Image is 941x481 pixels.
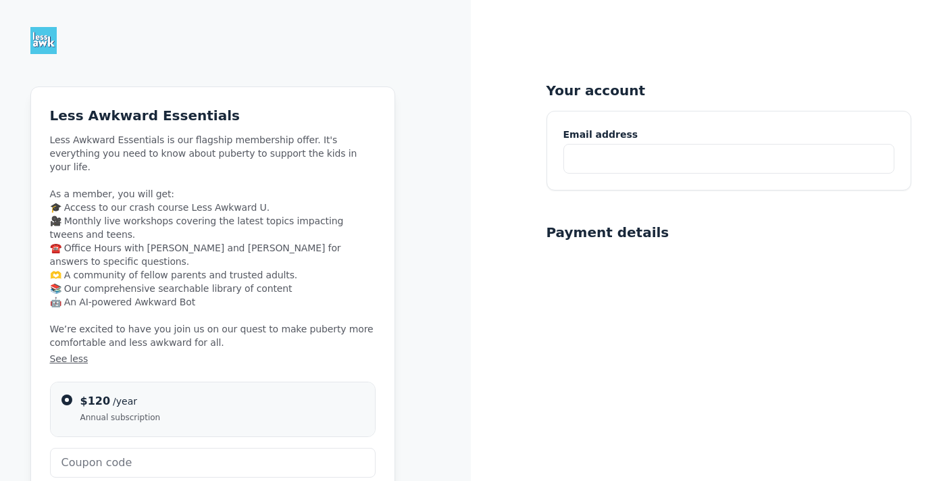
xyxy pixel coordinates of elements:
[50,107,240,124] span: Less Awkward Essentials
[563,128,638,141] span: Email address
[80,395,111,407] span: $120
[50,448,376,478] input: Coupon code
[80,412,161,423] span: Annual subscription
[50,133,376,365] span: Less Awkward Essentials is our flagship membership offer. It's everything you need to know about ...
[546,223,669,242] h5: Payment details
[546,81,911,100] h5: Your account
[61,395,72,405] input: $120/yearAnnual subscription
[113,396,137,407] span: /year
[50,352,376,365] button: See less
